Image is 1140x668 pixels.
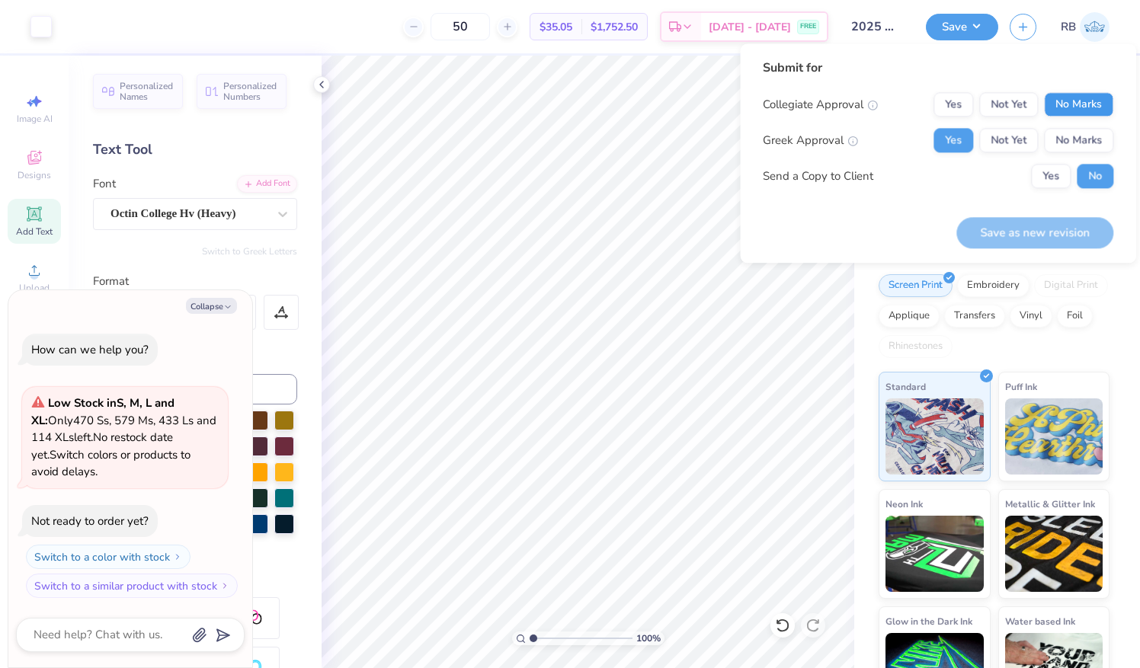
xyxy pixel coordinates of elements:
[885,613,972,629] span: Glow in the Dark Ink
[223,81,277,102] span: Personalized Numbers
[120,81,174,102] span: Personalized Names
[1080,12,1110,42] img: Rocco Bettinardi
[957,274,1030,297] div: Embroidery
[1005,516,1103,592] img: Metallic & Glitter Ink
[1010,305,1052,328] div: Vinyl
[26,545,191,569] button: Switch to a color with stock
[93,273,299,290] div: Format
[26,574,238,598] button: Switch to a similar product with stock
[1005,398,1103,475] img: Puff Ink
[186,298,237,314] button: Collapse
[763,132,858,149] div: Greek Approval
[763,96,878,113] div: Collegiate Approval
[17,113,53,125] span: Image AI
[1057,305,1093,328] div: Foil
[202,245,297,257] button: Switch to Greek Letters
[879,274,953,297] div: Screen Print
[1034,274,1108,297] div: Digital Print
[926,14,998,40] button: Save
[18,169,51,181] span: Designs
[93,175,116,193] label: Font
[431,13,490,40] input: – –
[31,395,175,428] strong: Low Stock in S, M, L and XL :
[885,398,984,475] img: Standard
[1005,613,1075,629] span: Water based Ink
[885,496,923,512] span: Neon Ink
[1005,496,1095,512] span: Metallic & Glitter Ink
[1061,18,1076,36] span: RB
[944,305,1005,328] div: Transfers
[540,19,572,35] span: $35.05
[19,282,50,294] span: Upload
[840,11,914,42] input: Untitled Design
[800,21,816,32] span: FREE
[31,513,149,529] div: Not ready to order yet?
[879,335,953,358] div: Rhinestones
[16,225,53,238] span: Add Text
[979,92,1038,117] button: Not Yet
[933,128,973,152] button: Yes
[237,175,297,193] div: Add Font
[31,430,173,462] span: No restock date yet.
[591,19,638,35] span: $1,752.50
[220,581,229,590] img: Switch to a similar product with stock
[1061,12,1110,42] a: RB
[636,631,661,645] span: 100 %
[1031,164,1071,188] button: Yes
[979,128,1038,152] button: Not Yet
[879,305,940,328] div: Applique
[93,139,297,160] div: Text Tool
[31,395,216,479] span: Only 470 Ss, 579 Ms, 433 Ls and 114 XLs left. Switch colors or products to avoid delays.
[763,59,1113,77] div: Submit for
[1077,164,1113,188] button: No
[1044,128,1113,152] button: No Marks
[885,379,926,395] span: Standard
[173,552,182,561] img: Switch to a color with stock
[709,19,791,35] span: [DATE] - [DATE]
[1005,379,1037,395] span: Puff Ink
[1044,92,1113,117] button: No Marks
[933,92,973,117] button: Yes
[763,168,873,185] div: Send a Copy to Client
[885,516,984,592] img: Neon Ink
[31,342,149,357] div: How can we help you?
